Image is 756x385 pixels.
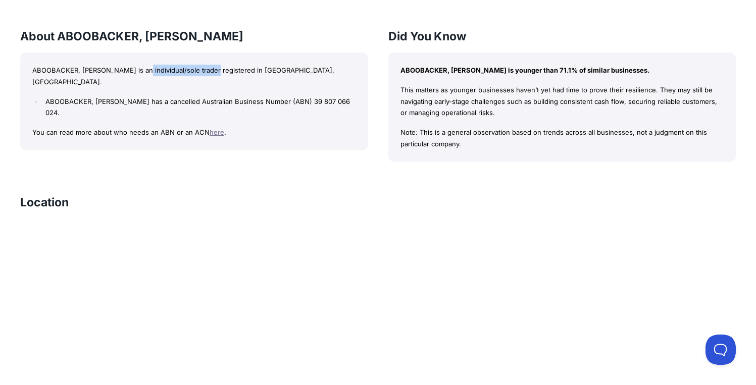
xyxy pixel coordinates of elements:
iframe: Toggle Customer Support [705,335,736,365]
p: ABOOBACKER, [PERSON_NAME] is an individual/sole trader registered in [GEOGRAPHIC_DATA], [GEOGRAPH... [32,65,356,88]
p: Note: This is a general observation based on trends across all businesses, not a judgment on this... [400,127,724,150]
a: here [210,128,224,136]
h3: Did You Know [388,28,736,44]
p: This matters as younger businesses haven’t yet had time to prove their resilience. They may still... [400,84,724,119]
p: You can read more about who needs an ABN or an ACN . [32,127,356,138]
li: ABOOBACKER, [PERSON_NAME] has a cancelled Australian Business Number (ABN) 39 807 066 024. [43,96,356,119]
h3: About ABOOBACKER, [PERSON_NAME] [20,28,368,44]
p: ABOOBACKER, [PERSON_NAME] is younger than 71.1% of similar businesses. [400,65,724,76]
h3: Location [20,194,69,210]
